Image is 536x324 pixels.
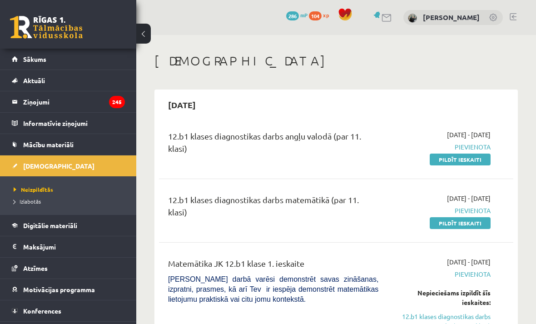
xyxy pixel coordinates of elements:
[300,11,308,19] span: mP
[12,134,125,155] a: Mācību materiāli
[23,91,125,112] legend: Ziņojumi
[286,11,299,20] span: 286
[430,154,491,165] a: Pildīt ieskaiti
[168,194,378,223] div: 12.b1 klases diagnostikas darbs matemātikā (par 11. klasi)
[12,70,125,91] a: Aktuāli
[12,113,125,134] a: Informatīvie ziņojumi
[109,96,125,108] i: 245
[23,264,48,272] span: Atzīmes
[14,185,127,194] a: Neizpildītās
[14,197,127,205] a: Izlabotās
[392,269,491,279] span: Pievienota
[159,94,205,115] h2: [DATE]
[12,215,125,236] a: Digitālie materiāli
[154,53,518,69] h1: [DEMOGRAPHIC_DATA]
[23,140,74,149] span: Mācību materiāli
[392,288,491,307] div: Nepieciešams izpildīt šīs ieskaites:
[23,307,61,315] span: Konferences
[23,113,125,134] legend: Informatīvie ziņojumi
[447,130,491,140] span: [DATE] - [DATE]
[23,285,95,294] span: Motivācijas programma
[23,76,45,85] span: Aktuāli
[12,279,125,300] a: Motivācijas programma
[12,49,125,70] a: Sākums
[14,198,41,205] span: Izlabotās
[430,217,491,229] a: Pildīt ieskaiti
[408,14,417,23] img: Sofija Jurģevica
[168,130,378,159] div: 12.b1 klases diagnostikas darbs angļu valodā (par 11. klasi)
[447,257,491,267] span: [DATE] - [DATE]
[23,162,94,170] span: [DEMOGRAPHIC_DATA]
[423,13,480,22] a: [PERSON_NAME]
[12,155,125,176] a: [DEMOGRAPHIC_DATA]
[23,236,125,257] legend: Maksājumi
[12,91,125,112] a: Ziņojumi245
[12,300,125,321] a: Konferences
[323,11,329,19] span: xp
[168,257,378,274] div: Matemātika JK 12.b1 klase 1. ieskaite
[309,11,322,20] span: 104
[286,11,308,19] a: 286 mP
[392,142,491,152] span: Pievienota
[10,16,83,39] a: Rīgas 1. Tālmācības vidusskola
[392,206,491,215] span: Pievienota
[12,236,125,257] a: Maksājumi
[447,194,491,203] span: [DATE] - [DATE]
[168,275,378,303] span: [PERSON_NAME] darbā varēsi demonstrēt savas zināšanas, izpratni, prasmes, kā arī Tev ir iespēja d...
[23,55,46,63] span: Sākums
[12,258,125,279] a: Atzīmes
[14,186,53,193] span: Neizpildītās
[309,11,333,19] a: 104 xp
[23,221,77,229] span: Digitālie materiāli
